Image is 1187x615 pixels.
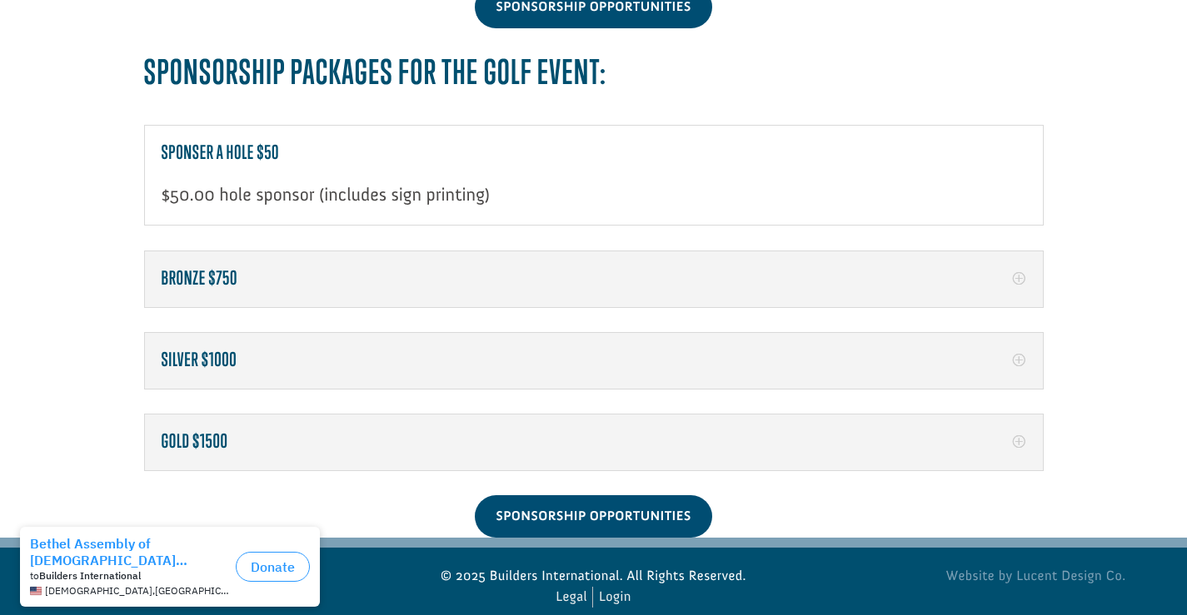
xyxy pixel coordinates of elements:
span: Sponsorship packages for the golf event: [144,52,607,92]
span: [DEMOGRAPHIC_DATA] , [GEOGRAPHIC_DATA] [45,67,229,78]
p: $50.00 hole sponsor (includes sign printing) [162,181,1026,208]
h5: Gold $1500 [162,431,1026,453]
button: Donate [236,33,310,63]
h5: Silver $1000 [162,350,1026,371]
a: Legal [556,587,587,608]
p: © 2025 Builders International. All Rights Reserved. [420,566,767,587]
a: Login [599,587,631,608]
div: to [30,52,229,63]
div: Bethel Assembly of [DEMOGRAPHIC_DATA] donated $1,000 [30,17,229,50]
a: Sponsorship Opportunities [475,495,711,538]
strong: Builders International [39,51,141,63]
a: Website by Lucent Design Co. [779,566,1126,587]
h5: Bronze $750 [162,268,1026,290]
img: US.png [30,67,42,78]
h5: Sponser a hole $50 [162,142,1026,164]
